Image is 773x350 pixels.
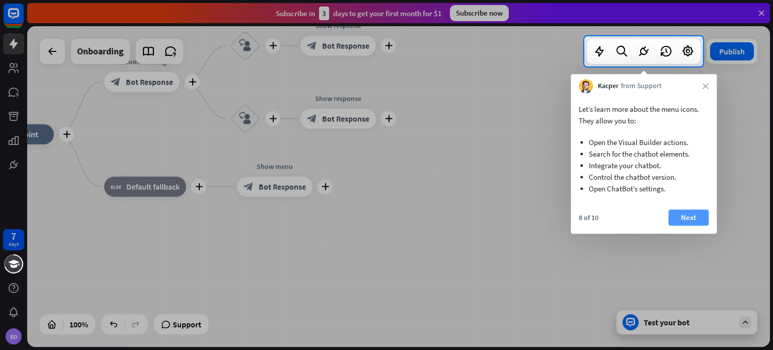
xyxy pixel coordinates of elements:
[579,103,709,126] p: Let’s learn more about the menu icons. They allow you to:
[589,148,699,160] li: Search for the chatbot elements.
[589,171,699,183] li: Control the chatbot version.
[621,81,662,91] span: from Support
[703,83,709,89] i: close
[589,183,699,194] li: Open ChatBot’s settings.
[598,81,619,91] span: Kacper
[589,160,699,171] li: Integrate your chatbot.
[589,136,699,148] li: Open the Visual Builder actions.
[668,209,709,226] button: Next
[8,4,38,34] button: Open LiveChat chat widget
[579,213,598,222] div: 8 of 10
